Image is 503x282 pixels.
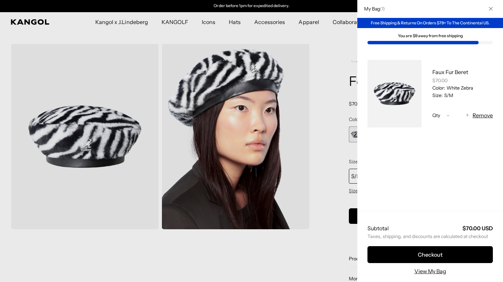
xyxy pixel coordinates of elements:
h2: Subtotal [367,225,389,232]
dt: Color: [432,85,445,91]
dd: S/M [443,92,453,98]
div: Free Shipping & Returns On Orders $79+ To The Continental US. [357,18,503,28]
span: - [447,111,450,120]
button: + [462,111,473,119]
small: Taxes, shipping, and discounts are calculated at checkout [367,233,493,239]
button: Remove Faux Fur Beret - White Zebra / S/M [473,111,493,119]
h2: My Bag [361,6,385,12]
button: - [443,111,453,119]
strong: $70.00 USD [462,225,493,232]
dd: White Zebra [445,85,473,91]
div: $70.00 [432,77,493,84]
div: You are $9 away from free shipping [367,33,493,38]
a: View My Bag [414,267,446,275]
dt: Size: [432,92,443,98]
span: ( ) [380,6,385,12]
input: Quantity for Faux Fur Beret [453,111,462,119]
button: Checkout [367,246,493,263]
a: Faux Fur Beret [432,69,468,75]
span: Qty [432,112,440,118]
span: 1 [382,6,383,12]
span: + [466,111,469,120]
